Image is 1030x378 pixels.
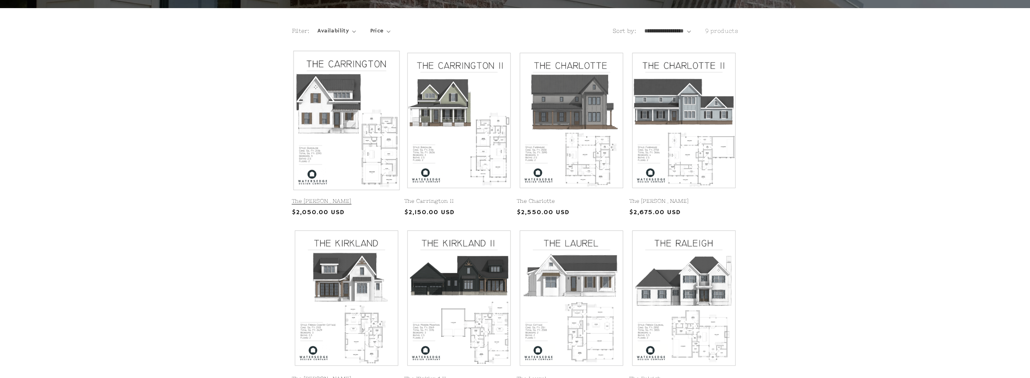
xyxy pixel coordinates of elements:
[613,28,636,34] label: Sort by:
[370,27,391,35] summary: Price
[517,198,626,205] a: The Charlotte
[292,27,310,35] h2: Filter:
[705,28,738,34] span: 9 products
[317,27,356,35] summary: Availability (0 selected)
[292,198,401,205] a: The [PERSON_NAME]
[370,27,384,35] span: Price
[404,198,514,205] a: The Carrington II
[317,27,349,35] span: Availability
[629,198,738,205] a: The [PERSON_NAME]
